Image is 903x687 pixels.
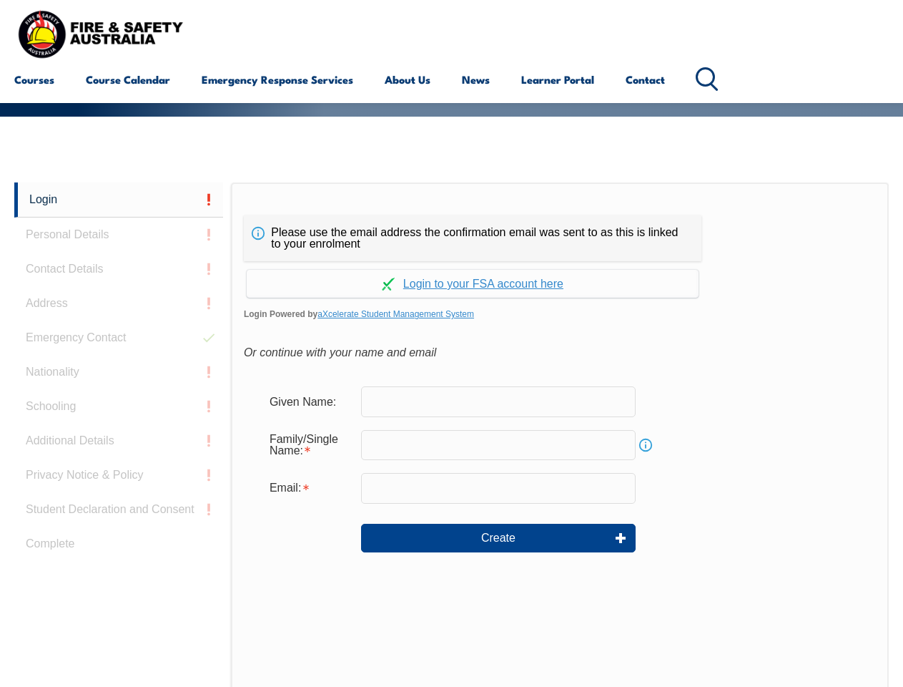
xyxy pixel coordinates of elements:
[14,182,223,218] a: Login
[317,309,474,319] a: aXcelerate Student Management System
[258,426,361,464] div: Family/Single Name is required.
[361,524,636,552] button: Create
[86,62,170,97] a: Course Calendar
[244,303,876,325] span: Login Powered by
[626,62,665,97] a: Contact
[258,474,361,502] div: Email is required.
[202,62,353,97] a: Emergency Response Services
[244,342,876,364] div: Or continue with your name and email
[382,278,395,291] img: Log in withaxcelerate
[258,388,361,415] div: Given Name:
[244,215,701,261] div: Please use the email address the confirmation email was sent to as this is linked to your enrolment
[14,62,54,97] a: Courses
[521,62,594,97] a: Learner Portal
[636,435,656,455] a: Info
[462,62,490,97] a: News
[385,62,430,97] a: About Us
